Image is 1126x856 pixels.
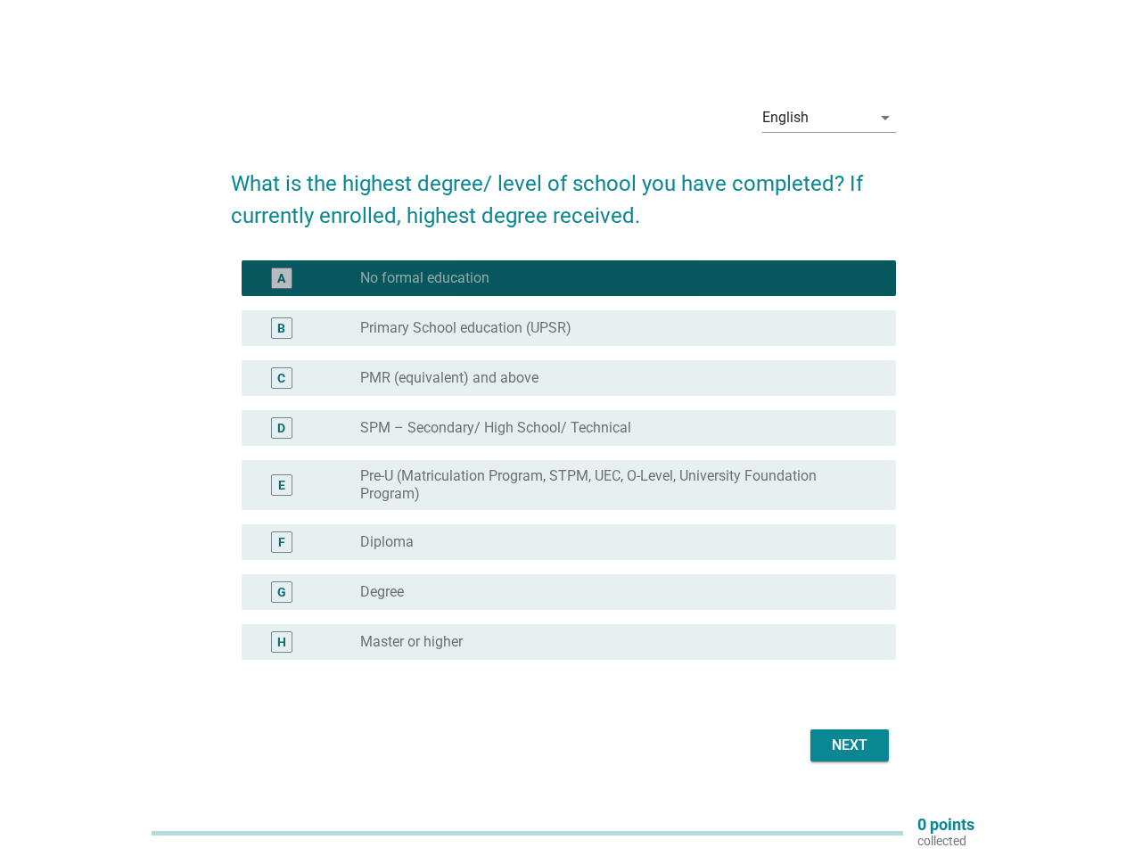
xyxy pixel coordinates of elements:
div: B [277,319,285,338]
div: G [277,583,286,602]
div: E [278,476,285,495]
div: F [278,533,285,552]
i: arrow_drop_down [875,107,896,128]
label: Degree [360,583,404,601]
div: Next [825,735,875,756]
div: English [762,110,809,126]
p: 0 points [917,817,974,833]
label: Diploma [360,533,414,551]
div: C [277,369,285,388]
label: Pre-U (Matriculation Program, STPM, UEC, O-Level, University Foundation Program) [360,467,867,503]
button: Next [810,729,889,761]
p: collected [917,833,974,849]
label: SPM – Secondary/ High School/ Technical [360,419,631,437]
div: H [277,633,286,652]
h2: What is the highest degree/ level of school you have completed? If currently enrolled, highest de... [231,150,896,232]
label: No formal education [360,269,489,287]
div: A [277,269,285,288]
label: Primary School education (UPSR) [360,319,571,337]
label: Master or higher [360,633,463,651]
label: PMR (equivalent) and above [360,369,538,387]
div: D [277,419,285,438]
